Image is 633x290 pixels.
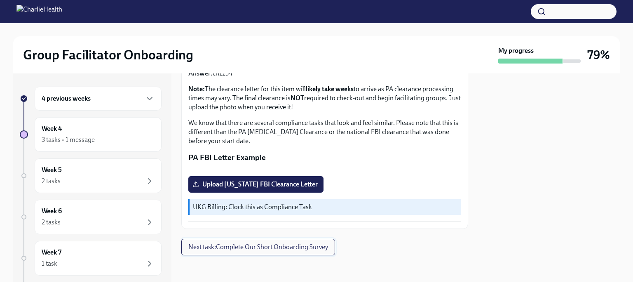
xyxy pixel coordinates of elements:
[188,176,324,193] label: Upload [US_STATE] FBI Clearance Letter
[23,47,193,63] h2: Group Facilitator Onboarding
[42,207,62,216] h6: Week 6
[42,124,62,133] h6: Week 4
[42,248,61,257] h6: Week 7
[20,200,162,234] a: Week 62 tasks
[42,135,95,144] div: 3 tasks • 1 message
[42,259,57,268] div: 1 task
[20,241,162,276] a: Week 71 task
[16,5,62,18] img: CharlieHealth
[42,177,61,186] div: 2 tasks
[306,85,354,93] strong: likely take weeks
[291,94,304,102] strong: NOT
[188,118,461,146] p: We know that there are several compliance tasks that look and feel similar. Please note that this...
[188,85,205,93] strong: Note:
[42,218,61,227] div: 2 tasks
[20,117,162,152] a: Week 43 tasks • 1 message
[42,165,62,174] h6: Week 5
[188,243,328,251] span: Next task : Complete Our Short Onboarding Survey
[193,203,458,212] p: UKG Billing: Clock this as Compliance Task
[35,87,162,111] div: 4 previous weeks
[188,85,461,112] p: The clearance letter for this item will to arrive as PA clearance processing times may vary. The ...
[42,94,91,103] h6: 4 previous weeks
[587,47,610,62] h3: 79%
[188,152,461,163] p: PA FBI Letter Example
[498,46,534,55] strong: My progress
[194,180,318,189] span: Upload [US_STATE] FBI Clearance Letter
[20,158,162,193] a: Week 52 tasks
[181,239,335,255] button: Next task:Complete Our Short Onboarding Survey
